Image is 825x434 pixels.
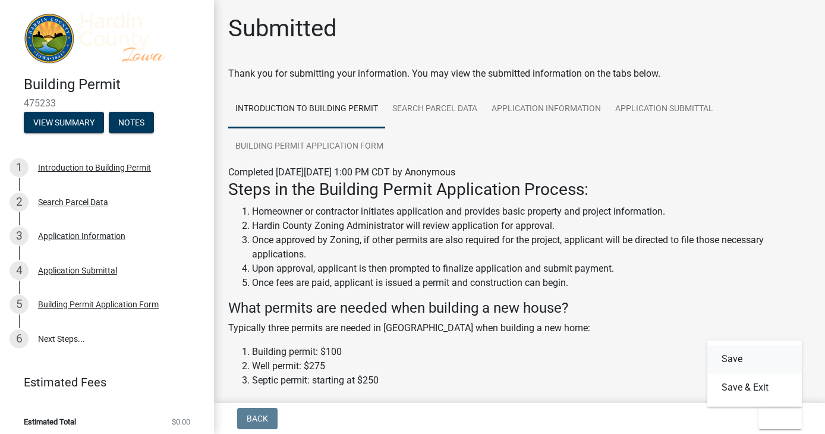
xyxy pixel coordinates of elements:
h4: Building Permit [24,76,204,93]
li: Well permit: $275 [252,359,811,373]
li: Once approved by Zoning, if other permits are also required for the project, applicant will be di... [252,233,811,262]
button: Exit [758,408,802,429]
div: Application Submittal [38,266,117,275]
li: Building permit: $100 [252,345,811,359]
h4: What permits are needed when building a new house? [228,300,811,317]
div: 5 [10,295,29,314]
wm-modal-confirm: Notes [109,119,154,128]
div: 1 [10,158,29,177]
p: Typically three permits are needed in [GEOGRAPHIC_DATA] when building a new home: [228,321,811,335]
div: Application Information [38,232,125,240]
button: Save & Exit [707,373,802,402]
li: Once fees are paid, applicant is issued a permit and construction can begin. [252,276,811,290]
span: Completed [DATE][DATE] 1:00 PM CDT by Anonymous [228,166,455,178]
a: Application Submittal [608,90,720,128]
div: Building Permit Application Form [38,300,159,309]
a: Introduction to Building Permit [228,90,385,128]
div: 3 [10,227,29,246]
li: Upon approval, applicant is then prompted to finalize application and submit payment. [252,262,811,276]
li: Homeowner or contractor initiates application and provides basic property and project information. [252,205,811,219]
wm-modal-confirm: Summary [24,119,104,128]
div: 6 [10,329,29,348]
div: Introduction to Building Permit [38,163,151,172]
a: Search Parcel Data [385,90,484,128]
span: Estimated Total [24,418,76,426]
h4: Do I need a permit to build a structure other than a home? [228,397,811,414]
li: Septic permit: starting at $250 [252,373,811,388]
button: Back [237,408,278,429]
div: 4 [10,261,29,280]
a: Building Permit Application Form [228,128,391,166]
h1: Submitted [228,14,337,43]
button: Save [707,345,802,373]
li: Hardin County Zoning Administrator will review application for approval. [252,219,811,233]
img: Hardin County, Iowa [24,12,195,64]
span: $0.00 [172,418,190,426]
div: Thank you for submitting your information. You may view the submitted information on the tabs below. [228,67,811,81]
button: Notes [109,112,154,133]
a: Application Information [484,90,608,128]
div: Search Parcel Data [38,198,108,206]
span: Back [247,414,268,423]
div: Exit [707,340,802,407]
span: 475233 [24,98,190,109]
a: Estimated Fees [10,370,195,394]
h3: Steps in the Building Permit Application Process: [228,180,811,200]
div: 2 [10,193,29,212]
button: View Summary [24,112,104,133]
span: Exit [768,414,785,423]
